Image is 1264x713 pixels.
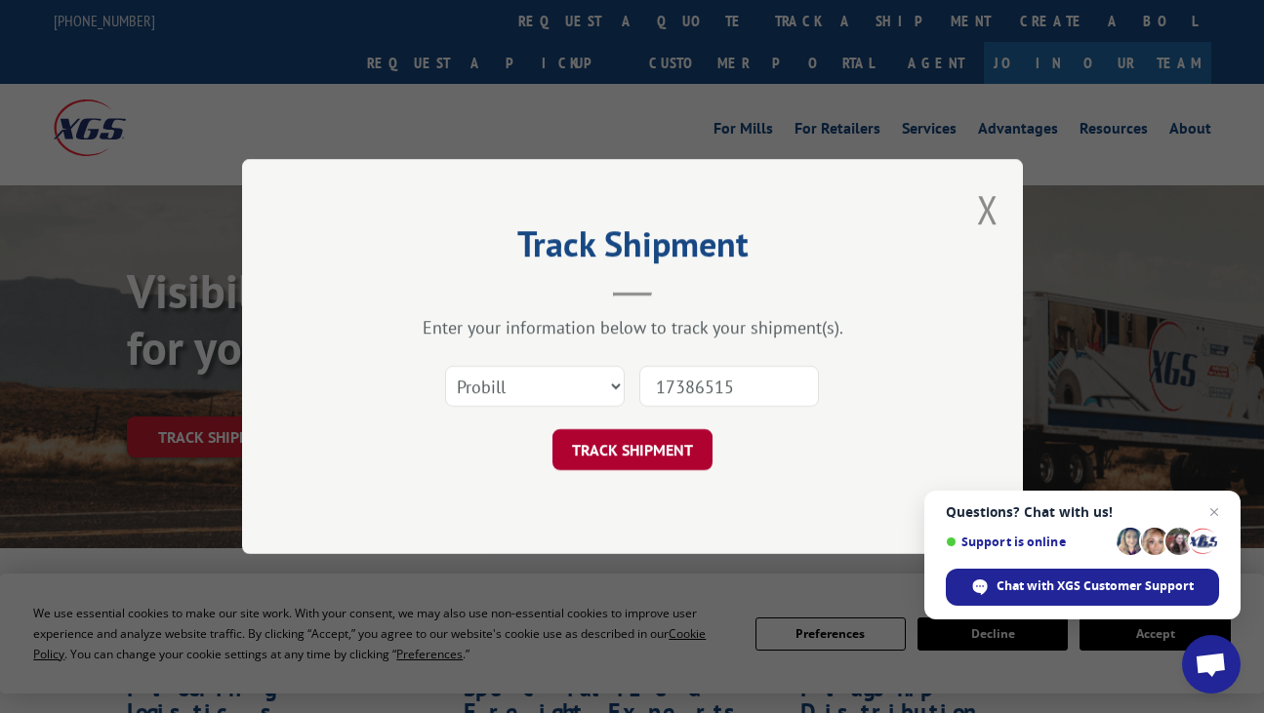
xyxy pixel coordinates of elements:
[946,535,1110,549] span: Support is online
[552,429,713,470] button: TRACK SHIPMENT
[997,577,1194,595] span: Chat with XGS Customer Support
[946,569,1219,606] span: Chat with XGS Customer Support
[977,183,999,235] button: Close modal
[340,316,925,338] div: Enter your information below to track your shipment(s).
[946,504,1219,520] span: Questions? Chat with us!
[639,366,819,407] input: Number(s)
[1182,635,1241,693] a: Open chat
[340,230,925,267] h2: Track Shipment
